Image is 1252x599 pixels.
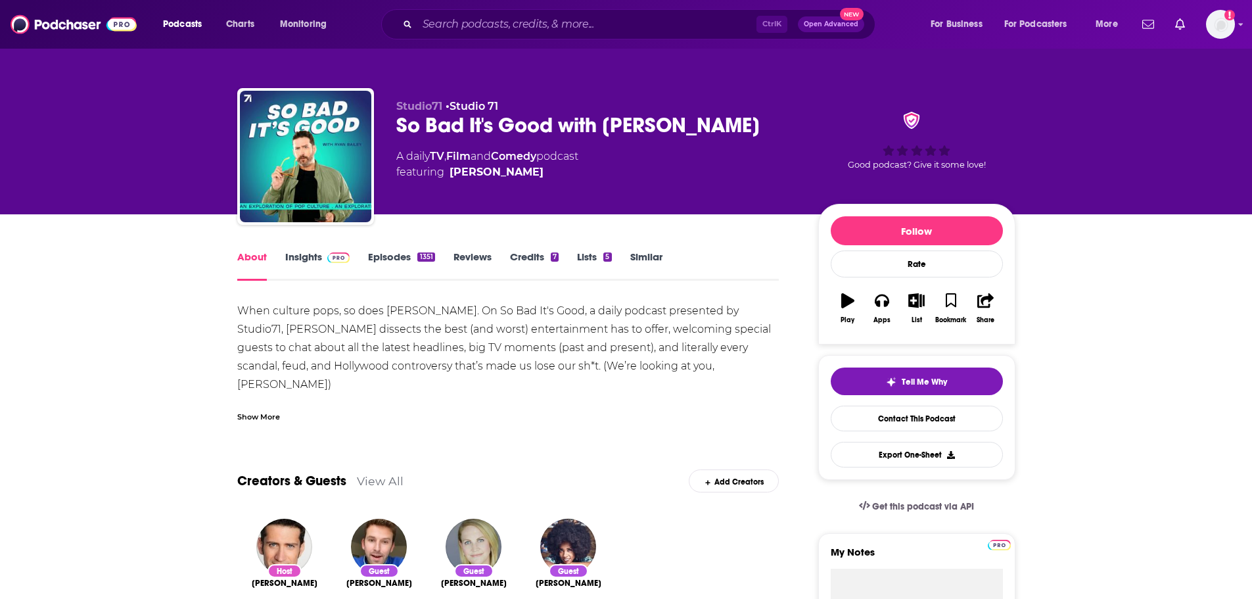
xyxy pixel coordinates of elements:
[1206,10,1235,39] span: Logged in as evankrask
[988,540,1011,550] img: Podchaser Pro
[899,112,924,129] img: verified Badge
[1137,13,1159,36] a: Show notifications dropdown
[848,491,985,523] a: Get this podcast via API
[899,285,933,332] button: List
[450,100,498,112] a: Studio 71
[536,578,601,588] a: Krystina Arielle
[444,150,446,162] span: ,
[912,316,922,324] div: List
[491,150,536,162] a: Comedy
[977,316,994,324] div: Share
[1086,14,1134,35] button: open menu
[1206,10,1235,39] img: User Profile
[902,377,947,387] span: Tell Me Why
[346,578,412,588] a: Hayden Cohen
[450,164,544,180] a: Ryan Bailey
[226,15,254,34] span: Charts
[1004,15,1067,34] span: For Podcasters
[417,252,434,262] div: 1351
[1096,15,1118,34] span: More
[453,251,492,281] a: Reviews
[886,377,896,387] img: tell me why sparkle
[327,252,350,263] img: Podchaser Pro
[396,149,578,180] div: A daily podcast
[218,14,262,35] a: Charts
[417,14,756,35] input: Search podcasts, credits, & more...
[831,546,1003,569] label: My Notes
[756,16,787,33] span: Ctrl K
[454,564,494,578] div: Guest
[831,368,1003,395] button: tell me why sparkleTell Me Why
[921,14,999,35] button: open menu
[280,15,327,34] span: Monitoring
[441,578,507,588] span: [PERSON_NAME]
[237,302,779,486] div: When culture pops, so does [PERSON_NAME]. On So Bad It's Good, a daily podcast presented by Studi...
[441,578,507,588] a: Christie Wallace
[689,469,779,492] div: Add Creators
[988,538,1011,550] a: Pro website
[394,9,888,39] div: Search podcasts, credits, & more...
[1206,10,1235,39] button: Show profile menu
[551,252,559,262] div: 7
[1170,13,1190,36] a: Show notifications dropdown
[841,316,854,324] div: Play
[267,564,302,578] div: Host
[831,251,1003,277] div: Rate
[968,285,1002,332] button: Share
[577,251,611,281] a: Lists5
[510,251,559,281] a: Credits7
[471,150,491,162] span: and
[831,442,1003,467] button: Export One-Sheet
[873,316,891,324] div: Apps
[396,164,578,180] span: featuring
[240,91,371,222] img: So Bad It's Good with Ryan Bailey
[831,216,1003,245] button: Follow
[536,578,601,588] span: [PERSON_NAME]
[540,519,596,575] img: Krystina Arielle
[818,100,1015,181] div: verified BadgeGood podcast? Give it some love!
[256,519,312,575] img: Ryan Bailey
[848,160,986,170] span: Good podcast? Give it some love!
[357,474,404,488] a: View All
[934,285,968,332] button: Bookmark
[237,251,267,281] a: About
[285,251,350,281] a: InsightsPodchaser Pro
[154,14,219,35] button: open menu
[359,564,399,578] div: Guest
[831,406,1003,431] a: Contact This Podcast
[996,14,1086,35] button: open menu
[935,316,966,324] div: Bookmark
[603,252,611,262] div: 5
[351,519,407,575] img: Hayden Cohen
[11,12,137,37] img: Podchaser - Follow, Share and Rate Podcasts
[840,8,864,20] span: New
[368,251,434,281] a: Episodes1351
[252,578,317,588] a: Ryan Bailey
[396,100,442,112] span: Studio71
[163,15,202,34] span: Podcasts
[271,14,344,35] button: open menu
[252,578,317,588] span: [PERSON_NAME]
[931,15,983,34] span: For Business
[630,251,662,281] a: Similar
[446,100,498,112] span: •
[804,21,858,28] span: Open Advanced
[865,285,899,332] button: Apps
[798,16,864,32] button: Open AdvancedNew
[346,578,412,588] span: [PERSON_NAME]
[831,285,865,332] button: Play
[430,150,444,162] a: TV
[1224,10,1235,20] svg: Add a profile image
[872,501,974,512] span: Get this podcast via API
[446,519,501,575] img: Christie Wallace
[237,473,346,489] a: Creators & Guests
[549,564,588,578] div: Guest
[446,150,471,162] a: Film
